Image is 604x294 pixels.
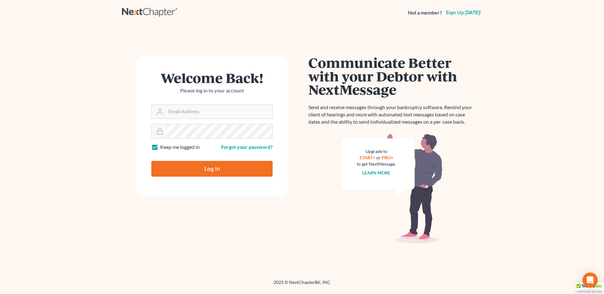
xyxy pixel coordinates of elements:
[408,9,442,16] strong: Not a member?
[166,105,272,119] input: Email Address
[575,282,604,294] div: TrustedSite Certified
[376,155,381,160] span: or
[160,144,200,151] label: Keep me logged in
[362,170,390,175] a: Learn more
[122,279,482,291] div: 2025 © NextChapterBK, INC
[357,161,396,167] div: to get NextMessage.
[359,155,375,160] a: START+
[221,144,273,150] a: Forgot your password?
[583,273,598,288] div: Open Intercom Messenger
[151,87,273,94] p: Please log in to your account
[341,133,443,244] img: nextmessage_bg-59042aed3d76b12b5cd301f8e5b87938c9018125f34e5fa2b7a6b67550977c72.svg
[308,56,476,96] h1: Communicate Better with your Debtor with NextMessage
[357,148,396,155] div: Upgrade to
[151,71,273,85] h1: Welcome Back!
[382,155,393,160] a: PRO+
[444,10,482,15] a: Sign up [DATE]!
[308,104,476,126] p: Send and receive messages through your bankruptcy software. Remind your client of hearings and mo...
[151,161,273,177] input: Log In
